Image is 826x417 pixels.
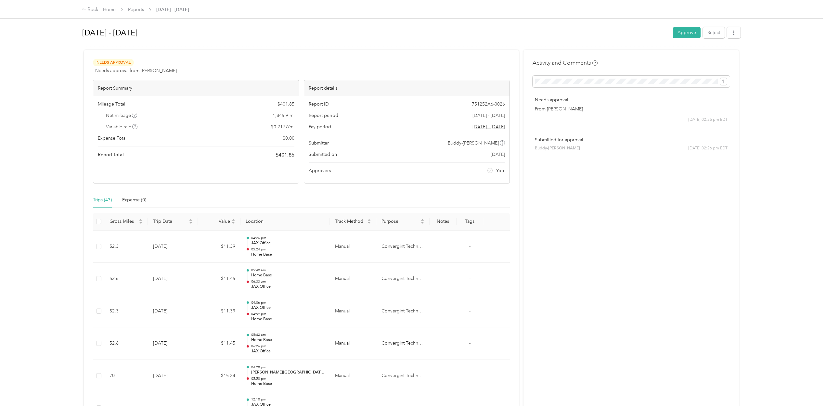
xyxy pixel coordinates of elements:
span: Gross Miles [110,219,137,224]
span: Needs approval from [PERSON_NAME] [95,67,177,74]
span: - [469,373,471,378]
p: Home Base [251,337,325,343]
th: Notes [430,213,456,231]
th: Purpose [376,213,430,231]
p: 04:26 pm [251,236,325,240]
th: Gross Miles [104,213,148,231]
span: caret-up [231,218,235,222]
p: JAX Office [251,402,325,408]
span: [DATE] 02:26 pm EDT [688,145,728,151]
td: Manual [330,231,376,263]
h1: Aug 1 - 31, 2025 [82,25,668,41]
span: Buddy-[PERSON_NAME] [448,140,499,146]
td: 52.3 [104,295,148,328]
span: 751252A6-0026 [472,101,505,107]
p: 05:49 am [251,268,325,272]
div: Expense (0) [122,196,146,204]
div: Trips (43) [93,196,112,204]
td: 52.6 [104,263,148,295]
p: Home Base [251,272,325,278]
span: Mileage Total [98,101,125,107]
span: Submitted on [309,151,337,158]
span: [DATE] [491,151,505,158]
td: $15.24 [198,360,241,392]
td: [DATE] [148,360,198,392]
span: Net mileage [106,112,137,119]
span: Track Method [335,219,366,224]
button: Approve [673,27,701,38]
div: Report Summary [93,80,299,96]
p: 12:10 pm [251,397,325,402]
td: Convergint Technologies [376,231,430,263]
span: [DATE] 02:26 pm EDT [688,117,728,123]
td: Manual [330,263,376,295]
span: [DATE] - [DATE] [156,6,189,13]
p: 05:24 pm [251,247,325,252]
span: caret-down [420,221,424,225]
td: Manual [330,295,376,328]
td: [DATE] [148,231,198,263]
td: Manual [330,327,376,360]
td: [DATE] [148,295,198,328]
td: Convergint Technologies [376,263,430,295]
span: caret-up [367,218,371,222]
td: $11.39 [198,295,241,328]
span: caret-down [231,221,235,225]
p: 06:33 am [251,279,325,284]
p: 04:20 pm [251,365,325,370]
td: 70 [104,360,148,392]
p: JAX Office [251,240,325,246]
span: $ 401.85 [276,151,294,159]
td: Convergint Technologies [376,327,430,360]
td: 52.3 [104,231,148,263]
a: Home [103,7,116,12]
span: Buddy-[PERSON_NAME] [535,145,580,151]
span: [DATE] - [DATE] [472,112,505,119]
span: - [469,340,471,346]
td: $11.39 [198,231,241,263]
p: [PERSON_NAME][GEOGRAPHIC_DATA], [GEOGRAPHIC_DATA] [251,370,325,375]
span: - [469,405,471,411]
span: - [469,276,471,281]
th: Location [240,213,329,231]
td: Convergint Technologies [376,360,430,392]
span: caret-up [420,218,424,222]
span: - [469,308,471,314]
td: $11.45 [198,327,241,360]
td: [DATE] [148,263,198,295]
p: JAX Office [251,284,325,290]
a: Reports [128,7,144,12]
span: Report ID [309,101,329,107]
h4: Activity and Comments [533,59,598,67]
td: 52.6 [104,327,148,360]
p: JAX Office [251,305,325,311]
th: Tags [457,213,483,231]
p: JAX Office [251,348,325,354]
p: Submitted for approval [535,136,728,143]
p: Needs approval [535,96,728,103]
span: caret-down [367,221,371,225]
p: From [PERSON_NAME] [535,106,728,112]
span: caret-up [139,218,143,222]
p: 06:26 pm [251,344,325,348]
span: Purpose [381,219,419,224]
span: caret-down [139,221,143,225]
p: Home Base [251,316,325,322]
div: Report details [304,80,510,96]
span: Value [203,219,230,224]
p: 04:59 pm [251,312,325,316]
div: Back [82,6,99,14]
span: You [496,167,504,174]
td: Manual [330,360,376,392]
span: $ 0.2177 / mi [271,123,294,130]
p: Home Base [251,381,325,387]
iframe: Everlance-gr Chat Button Frame [790,381,826,417]
td: [DATE] [148,327,198,360]
p: 05:50 pm [251,376,325,381]
span: Report total [98,151,124,158]
th: Value [198,213,241,231]
span: Trip Date [153,219,187,224]
th: Track Method [330,213,376,231]
button: Reject [703,27,725,38]
span: Go to pay period [472,123,505,130]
